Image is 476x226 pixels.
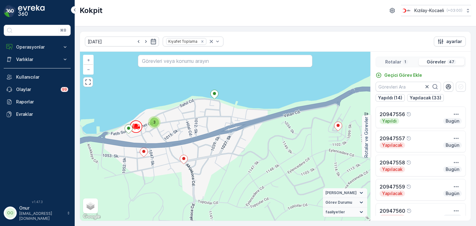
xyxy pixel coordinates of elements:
button: Yapıldı (14) [376,94,405,102]
p: Yapılacak [381,190,403,197]
input: dd/mm/yyyy [85,37,159,46]
p: ( +03:00 ) [447,8,462,13]
button: Kızılay-Kocaeli(+03:00) [401,5,471,16]
button: Operasyonlar [4,41,71,53]
p: Evraklar [16,111,68,117]
span: 3 [153,120,156,124]
p: Yapıldı [381,118,397,124]
div: Yardım Araç İkonu [406,112,411,117]
p: ayarlar [446,38,462,45]
p: Yapılacak (33) [410,95,441,101]
p: Bugün [445,118,460,124]
button: Varlıklar [4,53,71,66]
p: 20947560 [380,207,405,215]
summary: faaliyetler [323,207,367,217]
a: Layers [84,199,97,213]
div: Kıyafet Toplama [166,38,198,44]
p: Görevler [427,59,446,65]
a: Evraklar [4,108,71,120]
span: + [87,57,90,63]
p: Rotalar [385,59,401,65]
div: Yardım Araç İkonu [407,208,412,213]
span: Görev Durumu [325,200,352,205]
p: Bugün [445,142,460,148]
summary: [PERSON_NAME] [323,188,367,198]
span: [PERSON_NAME] [325,190,357,195]
p: 20947558 [380,159,405,166]
p: Bugün [445,190,460,197]
div: OO [5,208,15,218]
input: Görevleri veya konumu arayın [138,55,312,67]
p: Bugün [445,215,460,221]
div: Remove Kıyafet Toplama [199,39,206,44]
p: Bugün [445,166,460,172]
div: Yardım Araç İkonu [406,160,411,165]
p: Varlıklar [16,56,58,63]
p: Yapılacak [381,166,403,172]
p: Kokpit [80,6,103,15]
p: 20947559 [380,183,405,190]
span: − [87,67,90,72]
p: Yapılacak [381,142,403,148]
p: Kızılay-Kocaeli [414,7,444,14]
p: Operasyonlar [16,44,58,50]
div: 3 [148,116,161,128]
span: v 1.47.3 [4,200,71,204]
p: 47 [448,59,455,64]
div: Yardım Araç İkonu [406,136,411,141]
a: Uzaklaştır [84,65,93,74]
button: ayarlar [434,37,466,46]
p: 20947556 [380,111,405,118]
p: [EMAIL_ADDRESS][DOMAIN_NAME] [19,211,64,221]
input: Görevleri Ara [376,82,441,92]
a: Bu bölgeyi Google Haritalar'da açın (yeni pencerede açılır) [82,213,102,221]
summary: Görev Durumu [323,198,367,207]
button: Yapılacak (33) [407,94,444,102]
a: Yakınlaştır [84,55,93,65]
img: k%C4%B1z%C4%B1lay_0jL9uU1.png [401,7,412,14]
p: Geçici Görev Ekle [384,72,422,78]
p: Yapılacak [381,215,403,221]
p: Rotalar ve Görevler [363,117,369,158]
p: 1 [404,59,407,64]
p: Onur [19,205,64,211]
a: Kullanıcılar [4,71,71,83]
img: Google [82,213,102,221]
p: Yapıldı (14) [378,95,402,101]
p: Olaylar [16,86,57,93]
p: Raporlar [16,99,68,105]
img: logo_dark-DEwI_e13.png [18,5,45,17]
span: faaliyetler [325,210,345,215]
a: Raporlar [4,96,71,108]
a: Olaylar99 [4,83,71,96]
p: Kullanıcılar [16,74,68,80]
p: 20947557 [380,135,405,142]
p: ⌘B [60,28,66,33]
p: 99 [62,87,67,92]
img: logo [4,5,16,17]
div: Yardım Araç İkonu [406,184,411,189]
a: Geçici Görev Ekle [376,72,422,78]
button: OOOnur[EMAIL_ADDRESS][DOMAIN_NAME] [4,205,71,221]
